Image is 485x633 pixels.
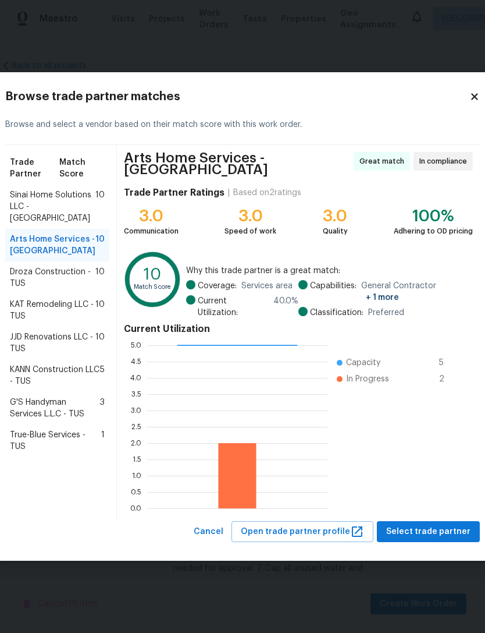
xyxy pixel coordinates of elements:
[359,155,409,167] span: Great match
[368,307,404,319] span: Preferred
[124,323,473,335] h4: Current Utilization
[144,267,161,282] text: 10
[10,189,95,224] span: Sinai Home Solutions LLC - [GEOGRAPHIC_DATA]
[10,266,95,289] span: Droza Construction - TUS
[95,189,105,224] span: 10
[131,423,141,430] text: 2.5
[346,373,389,385] span: In Progress
[95,331,105,355] span: 10
[198,280,237,292] span: Coverage:
[5,105,480,145] div: Browse and select a vendor based on their match score with this work order.
[366,293,399,302] span: + 1 more
[131,439,141,446] text: 2.0
[124,225,179,237] div: Communication
[10,299,95,322] span: KAT Remodeling LLC - TUS
[10,429,101,452] span: True-Blue Services - TUS
[10,331,95,355] span: JJD Renovations LLC - TUS
[130,504,141,511] text: 0.0
[361,280,473,303] span: General Contractor
[133,455,141,462] text: 1.5
[224,187,233,199] div: |
[10,234,95,257] span: Arts Home Services - [GEOGRAPHIC_DATA]
[131,358,141,365] text: 4.5
[310,280,356,303] span: Capabilities:
[198,295,269,319] span: Current Utilization:
[377,521,480,543] button: Select trade partner
[100,364,105,387] span: 5
[95,266,105,289] span: 10
[189,521,228,543] button: Cancel
[5,91,469,102] h2: Browse trade partner matches
[394,225,473,237] div: Adhering to OD pricing
[131,390,141,397] text: 3.5
[134,284,172,291] text: Match Score
[101,429,105,452] span: 1
[10,157,59,180] span: Trade Partner
[323,225,348,237] div: Quality
[124,210,179,222] div: 3.0
[194,525,223,539] span: Cancel
[131,341,141,348] text: 5.0
[124,152,350,175] span: Arts Home Services - [GEOGRAPHIC_DATA]
[95,299,105,322] span: 10
[186,265,473,277] span: Why this trade partner is a great match:
[439,357,458,369] span: 5
[394,210,473,222] div: 100%
[132,472,141,479] text: 1.0
[10,364,100,387] span: KANN Construction LLC - TUS
[224,225,276,237] div: Speed of work
[233,187,301,199] div: Based on 2 ratings
[439,373,458,385] span: 2
[419,155,472,167] span: In compliance
[224,210,276,222] div: 3.0
[95,234,105,257] span: 10
[10,397,100,420] span: G'S Handyman Services L.L.C - TUS
[241,525,364,539] span: Open trade partner profile
[386,525,470,539] span: Select trade partner
[273,295,298,319] span: 40.0 %
[310,307,363,319] span: Classification:
[100,397,105,420] span: 3
[231,521,373,543] button: Open trade partner profile
[130,374,141,381] text: 4.0
[131,488,141,495] text: 0.5
[323,210,348,222] div: 3.0
[346,357,380,369] span: Capacity
[131,406,141,413] text: 3.0
[241,280,293,292] span: Services area
[59,157,105,180] span: Match Score
[124,187,224,199] h4: Trade Partner Ratings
